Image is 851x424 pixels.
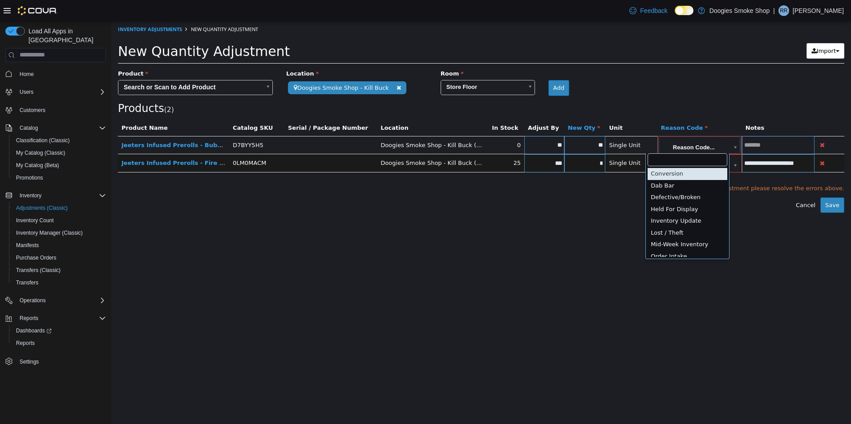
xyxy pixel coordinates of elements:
button: Settings [2,355,109,368]
div: Dab Bar [536,159,616,171]
button: Promotions [9,172,109,184]
button: Inventory [2,189,109,202]
span: Transfers [16,279,38,286]
span: My Catalog (Classic) [12,148,106,158]
div: Order Intake [536,229,616,241]
span: RR [780,5,787,16]
div: Ryan Redeye [778,5,789,16]
span: Reports [16,340,35,347]
a: Dashboards [12,325,55,336]
span: Manifests [16,242,39,249]
span: Settings [20,358,39,365]
button: Reports [16,313,42,324]
span: Classification (Classic) [12,135,106,146]
span: Reports [16,313,106,324]
nav: Complex example [5,64,106,391]
a: Purchase Orders [12,252,60,263]
span: Load All Apps in [GEOGRAPHIC_DATA] [25,27,106,44]
span: Customers [16,104,106,116]
span: Promotions [16,174,43,181]
button: Manifests [9,239,109,252]
span: Customers [20,107,45,114]
a: Home [16,69,37,80]
span: Inventory [16,190,106,201]
span: Operations [16,295,106,306]
span: Inventory Manager (Classic) [16,229,83,236]
button: Users [16,87,37,97]
button: Adjustments (Classic) [9,202,109,214]
div: Lost / Theft [536,206,616,218]
span: Transfers (Classic) [16,267,61,274]
button: Classification (Classic) [9,134,109,147]
a: My Catalog (Classic) [12,148,69,158]
button: Transfers [9,276,109,289]
div: Inventory Update [536,194,616,206]
button: Catalog [16,123,41,133]
span: Operations [20,297,46,304]
a: Manifests [12,240,42,251]
a: Transfers (Classic) [12,265,64,276]
span: Transfers (Classic) [12,265,106,276]
span: Reports [12,338,106,348]
span: Dashboards [12,325,106,336]
button: Inventory [16,190,45,201]
input: Dark Mode [675,6,693,15]
div: Defective/Broken [536,170,616,182]
button: My Catalog (Beta) [9,159,109,172]
a: Dashboards [9,324,109,337]
button: Purchase Orders [9,252,109,264]
button: Reports [2,312,109,324]
span: Classification (Classic) [16,137,70,144]
span: Feedback [640,6,667,15]
button: Operations [2,294,109,307]
button: Catalog [2,122,109,134]
a: Transfers [12,277,42,288]
p: [PERSON_NAME] [793,5,844,16]
button: My Catalog (Classic) [9,147,109,159]
span: Settings [16,356,106,367]
span: Inventory Count [16,217,54,224]
a: Reports [12,338,38,348]
div: Conversion [536,147,616,159]
button: Customers [2,104,109,116]
span: Transfers [12,277,106,288]
span: Adjustments (Classic) [12,203,106,213]
button: Reports [9,337,109,349]
span: Home [16,68,106,80]
div: Mid-Week Inventory [536,217,616,229]
a: Feedback [626,2,671,20]
span: Inventory Count [12,215,106,226]
a: Inventory Manager (Classic) [12,228,86,238]
span: Dashboards [16,327,52,334]
span: Purchase Orders [16,254,57,261]
button: Operations [16,295,49,306]
button: Inventory Manager (Classic) [9,227,109,239]
span: Catalog [20,124,38,132]
a: My Catalog (Beta) [12,160,63,171]
span: Inventory Manager (Classic) [12,228,106,238]
span: Reports [20,315,38,322]
span: My Catalog (Classic) [16,149,65,156]
div: Held For Display [536,182,616,194]
span: Users [16,87,106,97]
button: Inventory Count [9,214,109,227]
a: Settings [16,356,42,367]
span: Promotions [12,172,106,183]
span: Users [20,88,33,96]
button: Users [2,86,109,98]
p: | [773,5,775,16]
span: Inventory [20,192,41,199]
p: Doogies Smoke Shop [709,5,770,16]
span: Home [20,71,34,78]
a: Adjustments (Classic) [12,203,71,213]
span: My Catalog (Beta) [12,160,106,171]
span: Catalog [16,123,106,133]
a: Customers [16,105,49,116]
a: Classification (Classic) [12,135,73,146]
span: My Catalog (Beta) [16,162,59,169]
span: Adjustments (Classic) [16,204,68,212]
span: Purchase Orders [12,252,106,263]
a: Promotions [12,172,47,183]
button: Home [2,68,109,80]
